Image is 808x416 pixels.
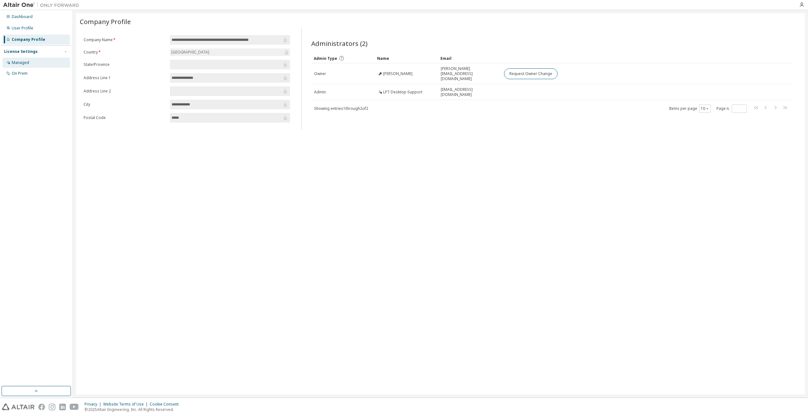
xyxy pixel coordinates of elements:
span: Items per page [669,104,711,113]
button: Request Owner Change [504,68,558,79]
span: Page n. [716,104,747,113]
div: User Profile [12,26,33,31]
label: State/Province [84,62,166,67]
div: Name [377,53,435,63]
img: instagram.svg [49,404,55,410]
div: [GEOGRAPHIC_DATA] [170,48,290,56]
span: [PERSON_NAME][EMAIL_ADDRESS][DOMAIN_NAME] [441,66,498,81]
span: Admin Type [314,56,337,61]
label: City [84,102,166,107]
span: Admin [314,90,326,95]
div: Website Terms of Use [103,402,150,407]
label: Country [84,50,166,55]
span: Showing entries 1 through 2 of 2 [314,106,368,111]
img: altair_logo.svg [2,404,35,410]
img: Altair One [3,2,82,8]
label: Company Name [84,37,166,42]
button: 10 [701,106,709,111]
div: Managed [12,60,29,65]
label: Address Line 2 [84,89,166,94]
p: © 2025 Altair Engineering, Inc. All Rights Reserved. [85,407,182,412]
div: License Settings [4,49,38,54]
div: Privacy [85,402,103,407]
div: On Prem [12,71,28,76]
div: Cookie Consent [150,402,182,407]
span: Company Profile [80,17,131,26]
img: linkedin.svg [59,404,66,410]
img: youtube.svg [70,404,79,410]
span: LPT Desktop-Support [383,90,422,95]
span: [PERSON_NAME] [383,71,413,76]
span: [EMAIL_ADDRESS][DOMAIN_NAME] [441,87,498,97]
label: Address Line 1 [84,75,166,80]
span: Owner [314,71,326,76]
div: Dashboard [12,14,33,19]
div: Email [440,53,499,63]
div: Company Profile [12,37,45,42]
div: [GEOGRAPHIC_DATA] [170,49,210,56]
img: facebook.svg [38,404,45,410]
span: Administrators (2) [311,39,368,48]
label: Postal Code [84,115,166,120]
